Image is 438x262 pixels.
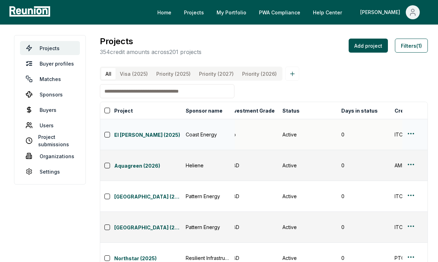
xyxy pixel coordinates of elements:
a: Users [20,118,80,132]
a: PWA Compliance [253,5,306,19]
div: TBD [229,254,274,262]
p: 354 credit amounts across 201 projects [100,48,201,56]
button: Status [281,103,301,117]
button: [PERSON_NAME] [355,5,425,19]
button: [GEOGRAPHIC_DATA] (2025) [114,192,182,201]
a: Buyer profiles [20,56,80,70]
div: Active [282,193,333,200]
a: Buyers [20,103,80,117]
div: TBD [229,223,274,231]
a: Project submissions [20,134,80,148]
a: Aquagreen (2026) [114,162,182,170]
a: Projects [20,41,80,55]
div: Resilient Infrastructure Group [186,254,231,262]
a: Organizations [20,149,80,163]
button: El [PERSON_NAME] (2025) [114,130,182,140]
div: No [229,131,274,138]
div: 0 [341,223,386,231]
a: [GEOGRAPHIC_DATA] (2026) [114,224,182,232]
button: Priority (2026) [238,68,281,80]
a: El [PERSON_NAME] (2025) [114,131,182,140]
div: Active [282,223,333,231]
div: 0 [341,131,386,138]
a: My Portfolio [211,5,252,19]
button: All [101,68,116,80]
button: Days in status [340,103,379,117]
button: Add project [349,39,388,53]
button: Visa (2025) [116,68,152,80]
button: Aquagreen (2026) [114,161,182,170]
div: Active [282,131,333,138]
button: Credit type [393,103,424,117]
div: Active [282,162,333,169]
button: Priority (2025) [152,68,195,80]
div: 0 [341,162,386,169]
button: Priority (2027) [195,68,238,80]
a: Home [152,5,177,19]
a: Projects [178,5,210,19]
div: Active [282,254,333,262]
button: Filters(1) [395,39,428,53]
a: Help Center [307,5,348,19]
a: [GEOGRAPHIC_DATA] (2025) [114,193,182,201]
a: Matches [20,72,80,86]
nav: Main [152,5,431,19]
div: 0 [341,254,386,262]
button: Sponsor name [184,103,224,117]
button: Project [113,103,134,117]
div: Coast Energy [186,131,231,138]
a: Settings [20,164,80,179]
div: 0 [341,193,386,200]
div: Pattern Energy [186,223,231,231]
a: Sponsors [20,87,80,101]
button: Investment Grade [228,103,276,117]
div: [PERSON_NAME] [360,5,403,19]
div: TBD [229,162,274,169]
h3: Projects [100,35,201,48]
div: TBD [229,193,274,200]
button: [GEOGRAPHIC_DATA] (2026) [114,222,182,232]
div: Heliene [186,162,231,169]
div: Pattern Energy [186,193,231,200]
